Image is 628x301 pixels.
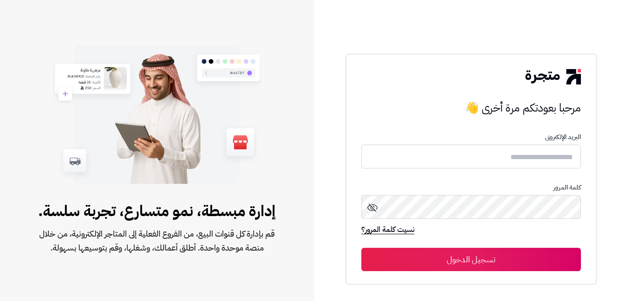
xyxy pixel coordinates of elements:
[30,200,284,222] span: إدارة مبسطة، نمو متسارع، تجربة سلسة.
[361,98,581,117] h3: مرحبا بعودتكم مرة أخرى 👋
[361,133,581,141] p: البريد الإلكترونى
[361,184,581,191] p: كلمة المرور
[361,248,581,271] button: تسجيل الدخول
[30,227,284,255] span: قم بإدارة كل قنوات البيع، من الفروع الفعلية إلى المتاجر الإلكترونية، من خلال منصة موحدة واحدة. أط...
[525,69,580,84] img: logo-2.png
[361,224,414,237] a: نسيت كلمة المرور؟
